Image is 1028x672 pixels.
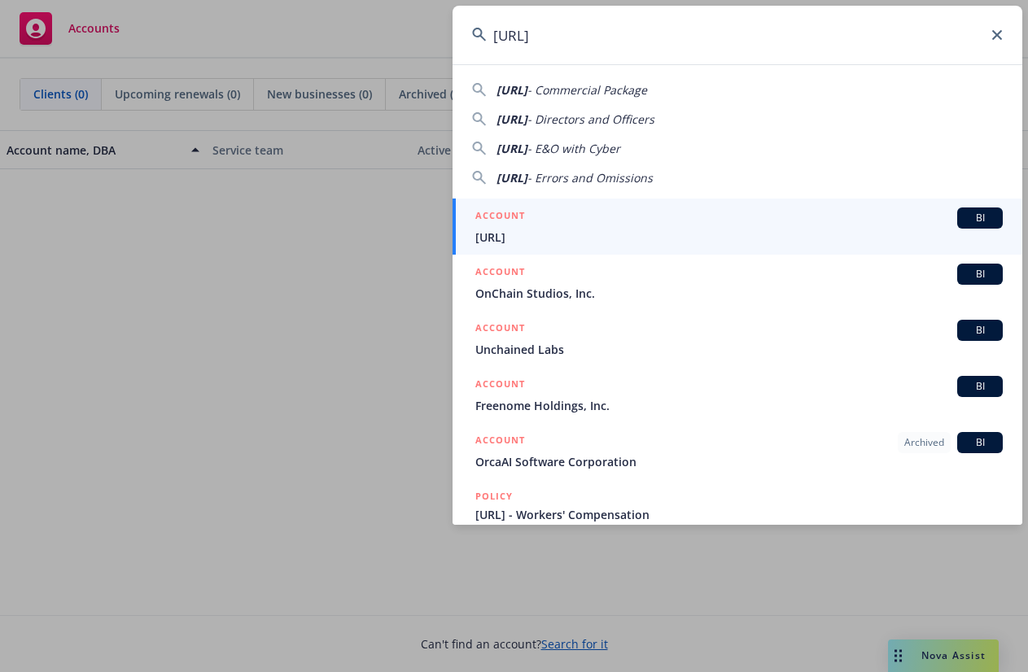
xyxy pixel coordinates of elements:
[453,199,1022,255] a: ACCOUNTBI[URL]
[475,488,513,504] h5: POLICY
[497,111,527,127] span: [URL]
[527,170,653,185] span: - Errors and Omissions
[475,376,525,395] h5: ACCOUNT
[964,267,996,281] span: BI
[453,6,1022,64] input: Search...
[904,435,944,450] span: Archived
[475,320,525,339] h5: ACCOUNT
[497,170,527,185] span: [URL]
[475,264,525,283] h5: ACCOUNT
[964,435,996,450] span: BI
[964,323,996,338] span: BI
[497,82,527,98] span: [URL]
[453,311,1022,367] a: ACCOUNTBIUnchained Labs
[475,207,525,227] h5: ACCOUNT
[453,423,1022,479] a: ACCOUNTArchivedBIOrcaAI Software Corporation
[964,211,996,225] span: BI
[475,229,1003,246] span: [URL]
[527,141,620,156] span: - E&O with Cyber
[475,523,1003,540] span: 57WECBD5BC6, [DATE]-[DATE]
[475,506,1003,523] span: [URL] - Workers' Compensation
[964,379,996,394] span: BI
[453,479,1022,549] a: POLICY[URL] - Workers' Compensation57WECBD5BC6, [DATE]-[DATE]
[527,111,654,127] span: - Directors and Officers
[453,367,1022,423] a: ACCOUNTBIFreenome Holdings, Inc.
[453,255,1022,311] a: ACCOUNTBIOnChain Studios, Inc.
[475,341,1003,358] span: Unchained Labs
[475,397,1003,414] span: Freenome Holdings, Inc.
[475,285,1003,302] span: OnChain Studios, Inc.
[527,82,647,98] span: - Commercial Package
[475,432,525,452] h5: ACCOUNT
[497,141,527,156] span: [URL]
[475,453,1003,470] span: OrcaAI Software Corporation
